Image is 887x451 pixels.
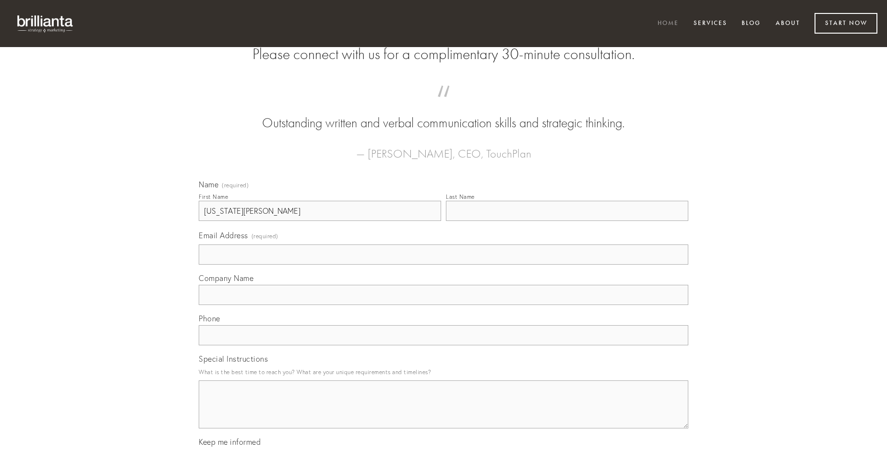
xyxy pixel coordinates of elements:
[222,183,249,188] span: (required)
[214,95,673,133] blockquote: Outstanding written and verbal communication skills and strategic thinking.
[10,10,82,37] img: brillianta - research, strategy, marketing
[199,354,268,364] span: Special Instructions
[735,16,767,32] a: Blog
[214,133,673,163] figcaption: — [PERSON_NAME], CEO, TouchPlan
[199,193,228,200] div: First Name
[199,231,248,240] span: Email Address
[252,230,278,243] span: (required)
[199,45,688,63] h2: Please connect with us for a complimentary 30-minute consultation.
[199,273,253,283] span: Company Name
[199,437,261,447] span: Keep me informed
[199,314,220,323] span: Phone
[446,193,475,200] div: Last Name
[687,16,733,32] a: Services
[651,16,685,32] a: Home
[199,180,218,189] span: Name
[769,16,806,32] a: About
[815,13,877,34] a: Start Now
[214,95,673,114] span: “
[199,366,688,378] p: What is the best time to reach you? What are your unique requirements and timelines?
